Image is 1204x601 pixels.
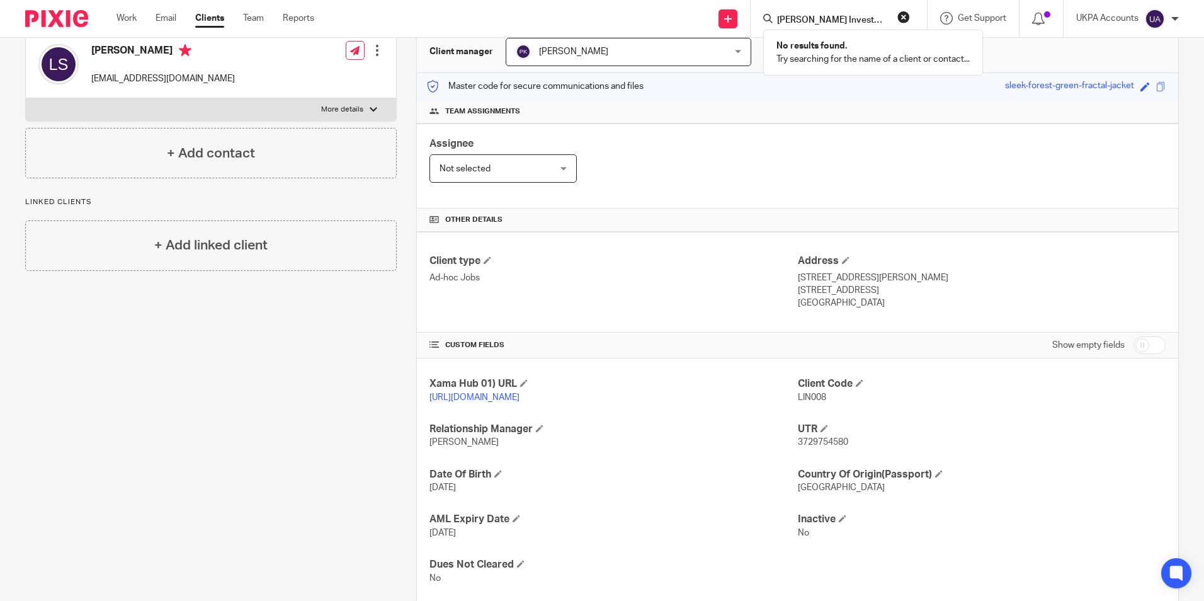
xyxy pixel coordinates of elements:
[91,44,235,60] h4: [PERSON_NAME]
[440,164,491,173] span: Not selected
[429,255,797,268] h4: Client type
[195,12,224,25] a: Clients
[154,236,268,255] h4: + Add linked client
[25,197,397,207] p: Linked clients
[798,272,1166,284] p: [STREET_ADDRESS][PERSON_NAME]
[798,393,826,402] span: LIN008
[167,144,255,163] h4: + Add contact
[429,574,441,583] span: No
[429,423,797,436] h4: Relationship Manager
[445,106,520,117] span: Team assignments
[798,284,1166,297] p: [STREET_ADDRESS]
[429,272,797,284] p: Ad-hoc Jobs
[798,377,1166,391] h4: Client Code
[179,44,191,57] i: Primary
[429,558,797,571] h4: Dues Not Cleared
[539,47,608,56] span: [PERSON_NAME]
[798,297,1166,309] p: [GEOGRAPHIC_DATA]
[1005,79,1134,94] div: sleek-forest-green-fractal-jacket
[38,44,79,84] img: svg%3E
[429,393,520,402] a: [URL][DOMAIN_NAME]
[429,483,456,492] span: [DATE]
[429,139,474,149] span: Assignee
[321,105,363,115] p: More details
[958,14,1006,23] span: Get Support
[429,529,456,537] span: [DATE]
[283,12,314,25] a: Reports
[1145,9,1165,29] img: svg%3E
[426,80,644,93] p: Master code for secure communications and files
[798,255,1166,268] h4: Address
[429,513,797,526] h4: AML Expiry Date
[429,438,499,447] span: [PERSON_NAME]
[25,10,88,27] img: Pixie
[516,44,531,59] img: svg%3E
[429,45,493,58] h3: Client manager
[445,215,503,225] span: Other details
[897,11,910,23] button: Clear
[798,438,848,447] span: 3729754580
[1076,12,1139,25] p: UKPA Accounts
[429,377,797,391] h4: Xama Hub 01) URL
[776,15,889,26] input: Search
[91,72,235,85] p: [EMAIL_ADDRESS][DOMAIN_NAME]
[798,423,1166,436] h4: UTR
[798,483,885,492] span: [GEOGRAPHIC_DATA]
[243,12,264,25] a: Team
[429,340,797,350] h4: CUSTOM FIELDS
[798,513,1166,526] h4: Inactive
[1052,339,1125,352] label: Show empty fields
[116,12,137,25] a: Work
[798,529,809,537] span: No
[156,12,176,25] a: Email
[798,468,1166,481] h4: Country Of Origin(Passport)
[429,468,797,481] h4: Date Of Birth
